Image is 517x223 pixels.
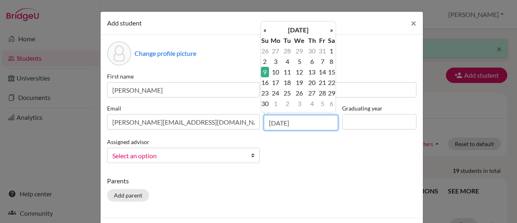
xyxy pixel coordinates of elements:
td: 11 [282,67,292,77]
td: 29 [328,88,336,98]
td: 5 [317,98,328,109]
td: 18 [282,77,292,88]
td: 28 [317,88,328,98]
th: « [261,25,269,35]
td: 24 [269,88,282,98]
th: Th [307,35,317,46]
td: 19 [292,77,307,88]
td: 8 [328,56,336,67]
td: 21 [317,77,328,88]
td: 6 [307,56,317,67]
td: 3 [269,56,282,67]
td: 1 [328,46,336,56]
td: 26 [292,88,307,98]
input: dd/mm/yyyy [264,115,338,130]
th: Su [261,35,269,46]
span: × [411,17,416,29]
td: 27 [269,46,282,56]
td: 4 [282,56,292,67]
label: First name [107,72,260,81]
td: 23 [261,88,269,98]
th: Sa [328,35,336,46]
th: We [292,35,307,46]
td: 27 [307,88,317,98]
td: 25 [282,88,292,98]
td: 9 [261,67,269,77]
label: Assigned advisor [107,138,149,146]
td: 2 [261,56,269,67]
p: Parents [107,176,416,186]
th: Mo [269,35,282,46]
span: Add student [107,19,142,27]
td: 12 [292,67,307,77]
td: 6 [328,98,336,109]
label: Surname [264,72,416,81]
td: 30 [307,46,317,56]
td: 2 [282,98,292,109]
td: 28 [282,46,292,56]
th: Fr [317,35,328,46]
div: Profile picture [107,41,131,66]
td: 22 [328,77,336,88]
td: 16 [261,77,269,88]
td: 14 [317,67,328,77]
td: 15 [328,67,336,77]
td: 10 [269,67,282,77]
td: 17 [269,77,282,88]
span: Select an option [112,151,244,161]
td: 29 [292,46,307,56]
td: 31 [317,46,328,56]
th: » [328,25,336,35]
td: 5 [292,56,307,67]
td: 30 [261,98,269,109]
td: 3 [292,98,307,109]
button: Close [404,12,423,34]
td: 7 [317,56,328,67]
label: Graduating year [342,104,416,113]
th: Tu [282,35,292,46]
td: 1 [269,98,282,109]
td: 20 [307,77,317,88]
button: Add parent [107,189,149,202]
label: Email [107,104,260,113]
td: 4 [307,98,317,109]
td: 13 [307,67,317,77]
td: 26 [261,46,269,56]
th: [DATE] [269,25,328,35]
